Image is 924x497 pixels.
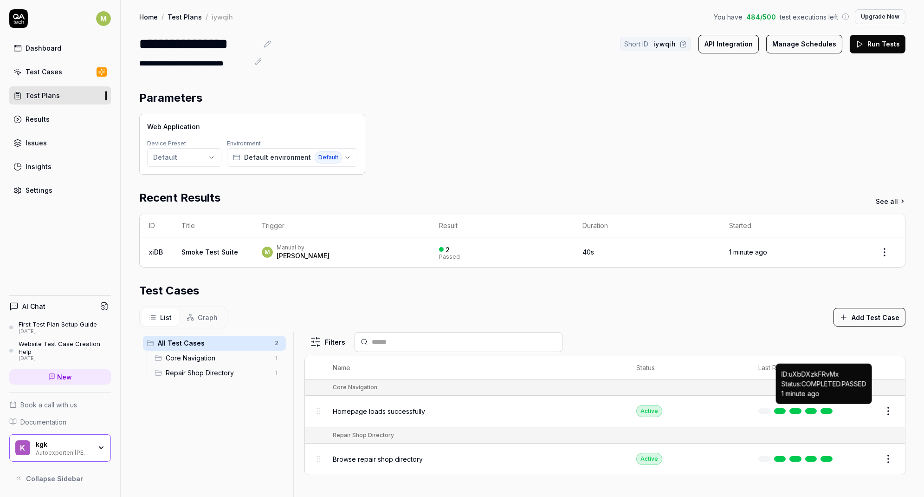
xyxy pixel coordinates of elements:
[20,400,77,410] span: Book a call with us
[58,372,72,382] span: New
[26,138,47,148] div: Issues
[147,140,186,147] label: Device Preset
[20,417,66,427] span: Documentation
[277,244,330,251] div: Manual by
[333,383,377,392] div: Core Navigation
[627,356,749,379] th: Status
[179,309,225,326] button: Graph
[9,39,111,57] a: Dashboard
[304,333,351,351] button: Filters
[9,157,111,176] a: Insights
[26,162,52,171] div: Insights
[15,440,30,455] span: k
[766,35,842,53] button: Manage Schedules
[227,148,357,167] button: Default environmentDefault
[271,367,282,379] span: 1
[720,214,864,237] th: Started
[166,368,269,378] span: Repair Shop Directory
[834,308,905,327] button: Add Test Case
[151,366,286,380] div: Drag to reorderRepair Shop Directory1
[305,444,905,475] tr: Browse repair shop directoryActive
[9,340,111,361] a: Website Test Case Creation Help[DATE]
[333,406,425,416] span: Homepage loads successfully
[333,431,394,439] div: Repair Shop Directory
[430,214,573,237] th: Result
[36,448,91,456] div: Autoexperten [PERSON_NAME]
[9,181,111,199] a: Settings
[206,12,208,21] div: /
[271,338,282,349] span: 2
[782,369,866,399] p: ID: uXbDXzkFRvMx Status: COMPLETED . PASSED
[26,185,52,195] div: Settings
[166,353,269,363] span: Core Navigation
[855,9,905,24] button: Upgrade Now
[26,91,60,100] div: Test Plans
[9,134,111,152] a: Issues
[160,313,172,322] span: List
[446,246,450,254] div: 2
[140,214,172,237] th: ID
[749,356,846,379] th: Last Run
[315,151,342,163] span: Default
[96,9,111,28] button: M
[439,254,460,260] div: Passed
[19,328,97,335] div: [DATE]
[139,90,202,106] h2: Parameters
[19,320,97,328] div: First Test Plan Setup Guide
[780,12,838,22] span: test executions left
[19,355,111,362] div: [DATE]
[9,63,111,81] a: Test Cases
[9,110,111,128] a: Results
[36,440,91,449] div: kgk
[636,405,662,417] div: Active
[9,434,111,462] button: kkgkAutoexperten [PERSON_NAME]
[26,43,61,53] div: Dashboard
[139,282,199,299] h2: Test Cases
[96,11,111,26] span: M
[729,248,767,256] time: 1 minute ago
[9,469,111,488] button: Collapse Sidebar
[653,39,676,49] span: iywqih
[162,12,164,21] div: /
[262,247,273,258] span: M
[9,86,111,105] a: Test Plans
[198,313,218,322] span: Graph
[9,417,111,427] a: Documentation
[9,320,111,334] a: First Test Plan Setup Guide[DATE]
[168,12,202,21] a: Test Plans
[172,214,252,237] th: Title
[782,390,820,398] time: 1 minute ago
[9,400,111,410] a: Book a call with us
[850,35,905,53] button: Run Tests
[305,396,905,427] tr: Homepage loads successfullyActive
[876,196,905,206] a: See all
[26,474,83,484] span: Collapse Sidebar
[714,12,743,22] span: You have
[26,114,50,124] div: Results
[582,248,594,256] time: 40s
[212,12,233,21] div: iywqih
[573,214,720,237] th: Duration
[227,140,261,147] label: Environment
[139,12,158,21] a: Home
[147,148,221,167] button: Default
[252,214,430,237] th: Trigger
[181,248,238,256] a: Smoke Test Suite
[698,35,759,53] button: API Integration
[158,338,269,348] span: All Test Cases
[22,301,45,311] h4: AI Chat
[271,353,282,364] span: 1
[147,122,200,131] span: Web Application
[19,340,111,355] div: Website Test Case Creation Help
[277,251,330,261] div: [PERSON_NAME]
[153,152,177,162] div: Default
[26,67,62,77] div: Test Cases
[149,248,163,256] a: xiDB
[244,152,311,162] span: Default environment
[142,309,179,326] button: List
[746,12,776,22] span: 484 / 500
[151,351,286,366] div: Drag to reorderCore Navigation1
[333,454,423,464] span: Browse repair shop directory
[139,190,220,206] h2: Recent Results
[636,453,662,465] div: Active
